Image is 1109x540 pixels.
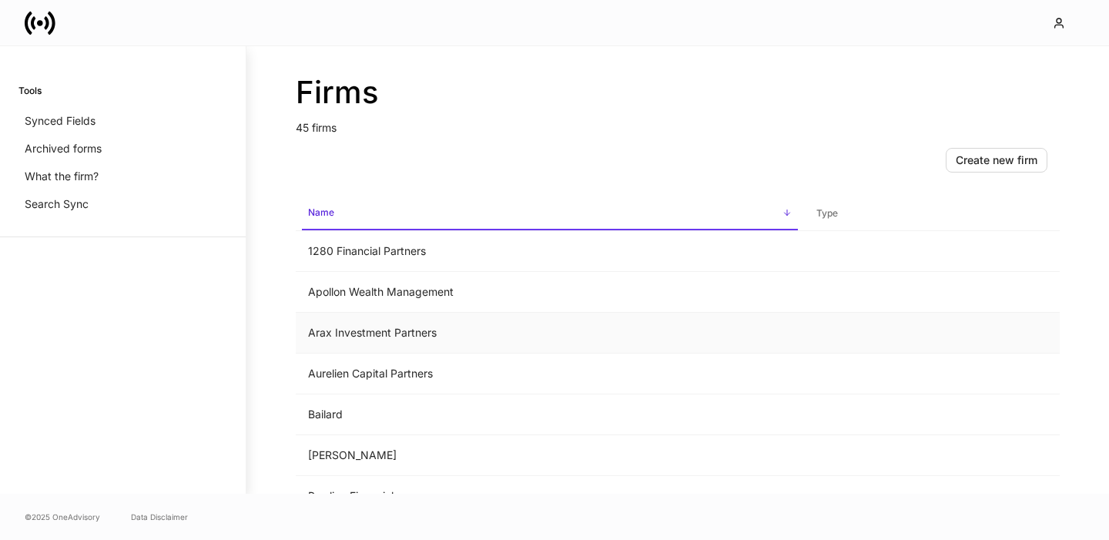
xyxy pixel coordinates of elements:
span: Type [810,198,1054,230]
p: Synced Fields [25,113,95,129]
td: 1280 Financial Partners [296,231,804,272]
span: © 2025 OneAdvisory [25,511,100,523]
td: Apollon Wealth Management [296,272,804,313]
h6: Tools [18,83,42,98]
div: Create new firm [956,155,1037,166]
td: Aurelien Capital Partners [296,354,804,394]
a: Search Sync [18,190,227,218]
a: What the firm? [18,163,227,190]
h6: Name [308,205,334,220]
h2: Firms [296,74,1060,111]
p: What the firm? [25,169,99,184]
button: Create new firm [946,148,1047,173]
p: 45 firms [296,111,1060,136]
td: Bailard [296,394,804,435]
span: Name [302,197,798,230]
td: [PERSON_NAME] [296,435,804,476]
a: Data Disclaimer [131,511,188,523]
td: Bowline Financial [296,476,804,517]
p: Search Sync [25,196,89,212]
td: Arax Investment Partners [296,313,804,354]
a: Archived forms [18,135,227,163]
p: Archived forms [25,141,102,156]
h6: Type [816,206,838,220]
a: Synced Fields [18,107,227,135]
